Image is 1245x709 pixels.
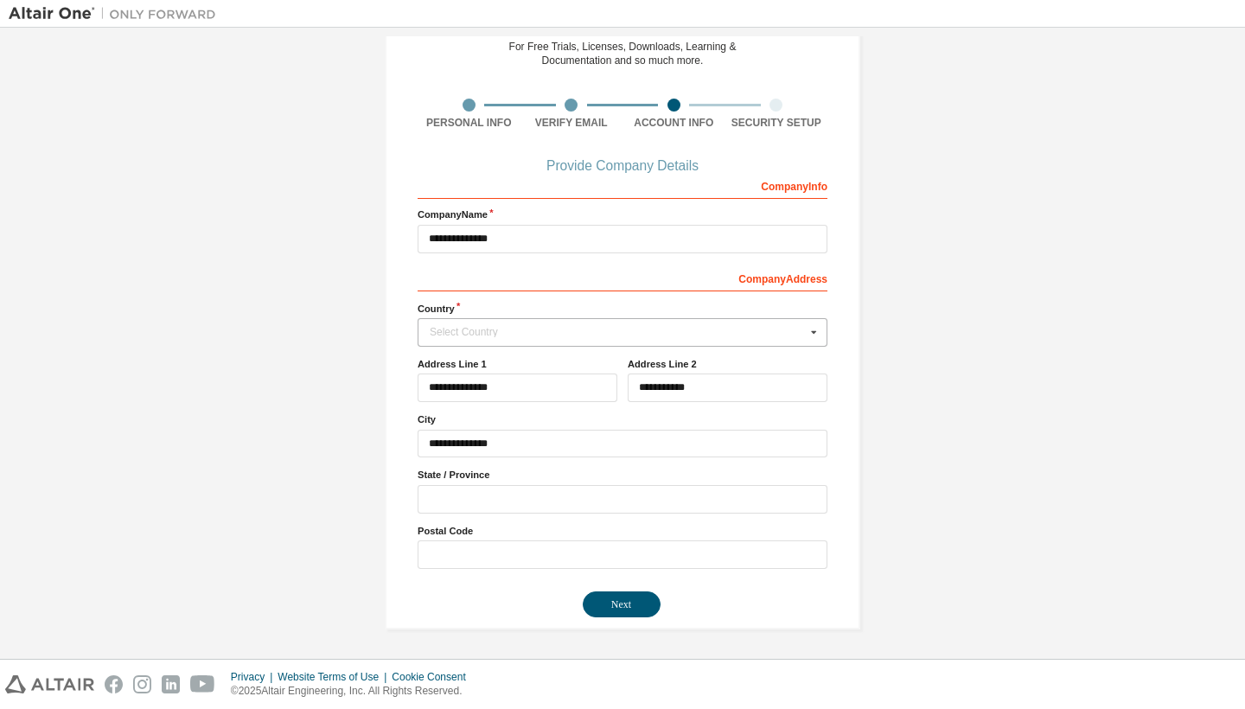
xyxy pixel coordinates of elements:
img: youtube.svg [190,675,215,693]
div: Cookie Consent [392,670,476,684]
div: Website Terms of Use [278,670,392,684]
div: Company Address [418,264,827,291]
div: Personal Info [418,116,520,130]
label: State / Province [418,468,827,482]
div: Company Info [418,171,827,199]
p: © 2025 Altair Engineering, Inc. All Rights Reserved. [231,684,476,699]
label: Postal Code [418,524,827,538]
img: instagram.svg [133,675,151,693]
img: facebook.svg [105,675,123,693]
img: altair_logo.svg [5,675,94,693]
div: Account Info [622,116,725,130]
img: linkedin.svg [162,675,180,693]
label: Address Line 1 [418,357,617,371]
div: Select Country [430,327,806,337]
div: Provide Company Details [418,161,827,171]
label: Country [418,302,827,316]
div: Security Setup [725,116,828,130]
button: Next [583,591,661,617]
div: For Free Trials, Licenses, Downloads, Learning & Documentation and so much more. [509,40,737,67]
label: Company Name [418,208,827,221]
label: Address Line 2 [628,357,827,371]
img: Altair One [9,5,225,22]
label: City [418,412,827,426]
div: Privacy [231,670,278,684]
div: Verify Email [520,116,623,130]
